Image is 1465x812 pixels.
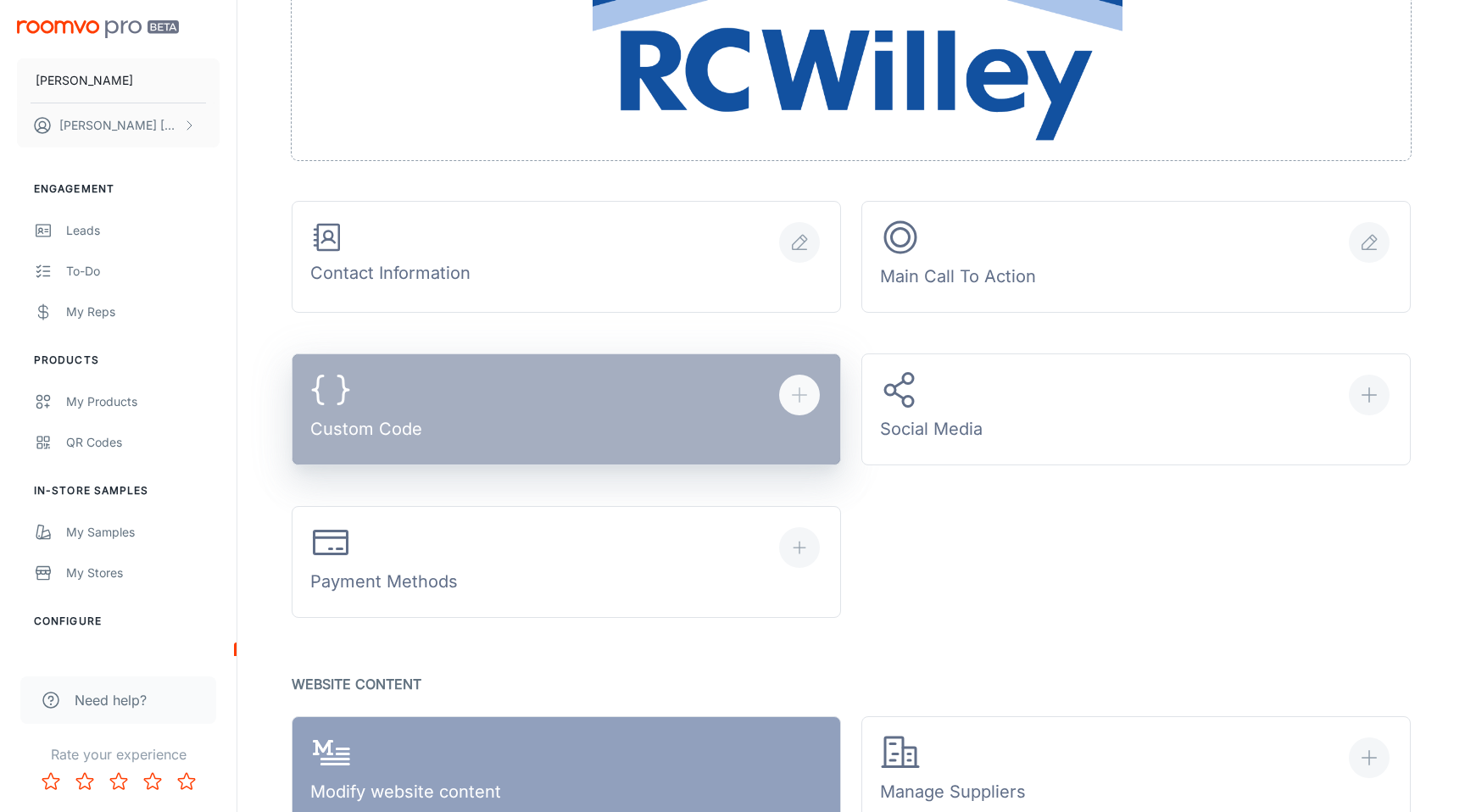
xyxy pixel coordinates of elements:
[66,653,220,672] div: Roomvo Sites
[59,116,179,135] p: [PERSON_NAME] [PERSON_NAME]
[292,353,841,465] button: Custom Code
[34,765,68,798] button: Rate 1 star
[17,103,220,147] button: [PERSON_NAME] [PERSON_NAME]
[66,303,220,321] div: My Reps
[68,765,102,798] button: Rate 2 star
[17,20,179,38] img: Roomvo PRO Beta
[292,506,841,618] button: Payment Methods
[75,690,147,710] span: Need help?
[66,392,220,411] div: My Products
[861,201,1411,313] button: Main Call To Action
[292,201,841,313] button: Contact Information
[17,58,220,103] button: [PERSON_NAME]
[310,732,501,811] div: Modify website content
[66,221,220,240] div: Leads
[170,765,203,798] button: Rate 5 star
[66,262,220,281] div: To-do
[310,220,471,292] div: Contact Information
[880,217,1036,296] div: Main Call To Action
[310,370,422,448] div: Custom Code
[861,353,1411,465] button: Social Media
[880,732,1026,811] div: Manage Suppliers
[292,672,1411,696] p: Website Content
[66,433,220,452] div: QR Codes
[880,370,983,448] div: Social Media
[66,523,220,542] div: My Samples
[14,744,223,765] p: Rate your experience
[136,765,170,798] button: Rate 4 star
[36,71,133,90] p: [PERSON_NAME]
[102,765,136,798] button: Rate 3 star
[310,522,458,601] div: Payment Methods
[66,564,220,582] div: My Stores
